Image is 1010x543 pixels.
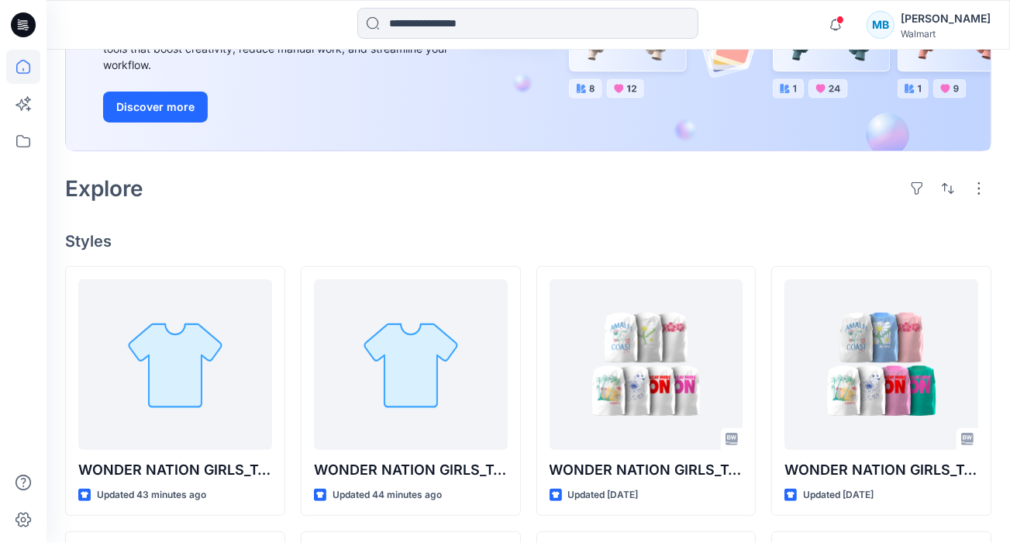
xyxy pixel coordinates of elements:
[867,11,895,39] div: MB
[97,487,206,503] p: Updated 43 minutes ago
[550,459,743,481] p: WONDER NATION GIRLS_TANK TOP_S2 26_WHITE GROUNDS
[103,92,452,123] a: Discover more
[78,459,272,481] p: WONDER NATION GIRLS_TANK TOP_WG1430
[78,279,272,450] a: WONDER NATION GIRLS_TANK TOP_WG1430
[65,176,143,201] h2: Explore
[333,487,442,503] p: Updated 44 minutes ago
[65,232,991,251] h4: Styles
[901,28,991,40] div: Walmart
[568,487,639,503] p: Updated [DATE]
[784,459,978,481] p: WONDER NATION GIRLS_TANK TOP_S2 26
[550,279,743,450] a: WONDER NATION GIRLS_TANK TOP_S2 26_WHITE GROUNDS
[314,459,508,481] p: WONDER NATION GIRLS_TANK TOP_WG1430
[314,279,508,450] a: WONDER NATION GIRLS_TANK TOP_WG1430
[784,279,978,450] a: WONDER NATION GIRLS_TANK TOP_S2 26
[901,9,991,28] div: [PERSON_NAME]
[103,92,208,123] button: Discover more
[803,487,874,503] p: Updated [DATE]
